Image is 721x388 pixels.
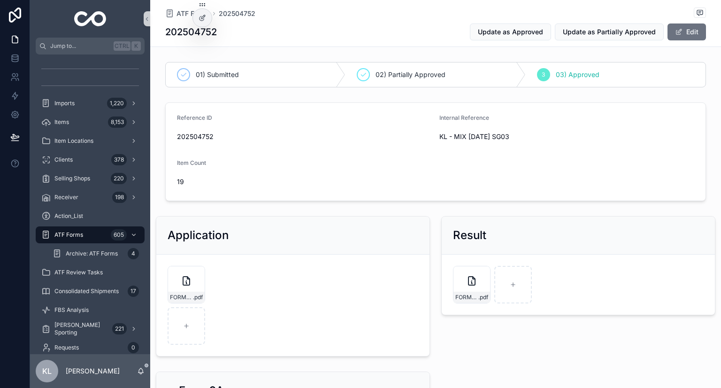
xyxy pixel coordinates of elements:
[128,286,139,297] div: 17
[177,132,432,141] span: 202504752
[478,27,543,37] span: Update as Approved
[54,321,108,336] span: [PERSON_NAME] Sporting
[470,23,551,40] button: Update as Approved
[563,27,656,37] span: Update as Partially Approved
[132,42,140,50] span: K
[36,226,145,243] a: ATF Forms605
[455,294,478,301] span: FORM6PARTI-APPROVED-KL---MIX-[DATE]-SG03
[30,54,150,354] div: scrollable content
[168,228,229,243] h2: Application
[439,114,489,121] span: Internal Reference
[177,177,184,186] span: 19
[36,302,145,318] a: FBS Analysis
[108,116,127,128] div: 8,153
[112,323,127,334] div: 221
[54,156,73,163] span: Clients
[54,231,83,239] span: ATF Forms
[36,339,145,356] a: Requests0
[36,170,145,187] a: Selling Shops220
[176,9,209,18] span: ATF Forms
[555,23,664,40] button: Update as Partially Approved
[193,294,203,301] span: .pdf
[376,70,445,79] span: 02) Partially Approved
[54,287,119,295] span: Consolidated Shipments
[165,25,217,39] h1: 202504752
[478,294,488,301] span: .pdf
[111,154,127,165] div: 378
[54,175,90,182] span: Selling Shops
[74,11,107,26] img: App logo
[42,365,52,377] span: KL
[177,159,206,166] span: Item Count
[54,344,79,351] span: Requests
[54,269,103,276] span: ATF Review Tasks
[50,42,110,50] span: Jump to...
[196,70,239,79] span: 01) Submitted
[54,118,69,126] span: Items
[66,366,120,376] p: [PERSON_NAME]
[36,283,145,300] a: Consolidated Shipments17
[111,173,127,184] div: 220
[36,264,145,281] a: ATF Review Tasks
[114,41,130,51] span: Ctrl
[54,306,89,314] span: FBS Analysis
[47,245,145,262] a: Archive: ATF Forms4
[165,9,209,18] a: ATF Forms
[66,250,118,257] span: Archive: ATF Forms
[36,132,145,149] a: Item Locations
[667,23,706,40] button: Edit
[556,70,599,79] span: 03) Approved
[107,98,127,109] div: 1,220
[111,229,127,241] div: 605
[54,194,78,201] span: Receiver
[128,342,139,353] div: 0
[219,9,255,18] a: 202504752
[36,38,145,54] button: Jump to...CtrlK
[36,320,145,337] a: [PERSON_NAME] Sporting221
[54,212,83,220] span: Action_List
[36,189,145,206] a: Receiver198
[36,151,145,168] a: Clients378
[170,294,193,301] span: FORM6PARTI-SUBMITTED-KL---MIX-[DATE]-SG03
[54,100,75,107] span: Imports
[177,114,212,121] span: Reference ID
[36,114,145,131] a: Items8,153
[36,95,145,112] a: Imports1,220
[453,228,486,243] h2: Result
[542,71,545,78] span: 3
[36,208,145,225] a: Action_List
[112,192,127,203] div: 198
[54,137,93,145] span: Item Locations
[439,132,694,141] span: KL - MIX [DATE] SG03
[128,248,139,259] div: 4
